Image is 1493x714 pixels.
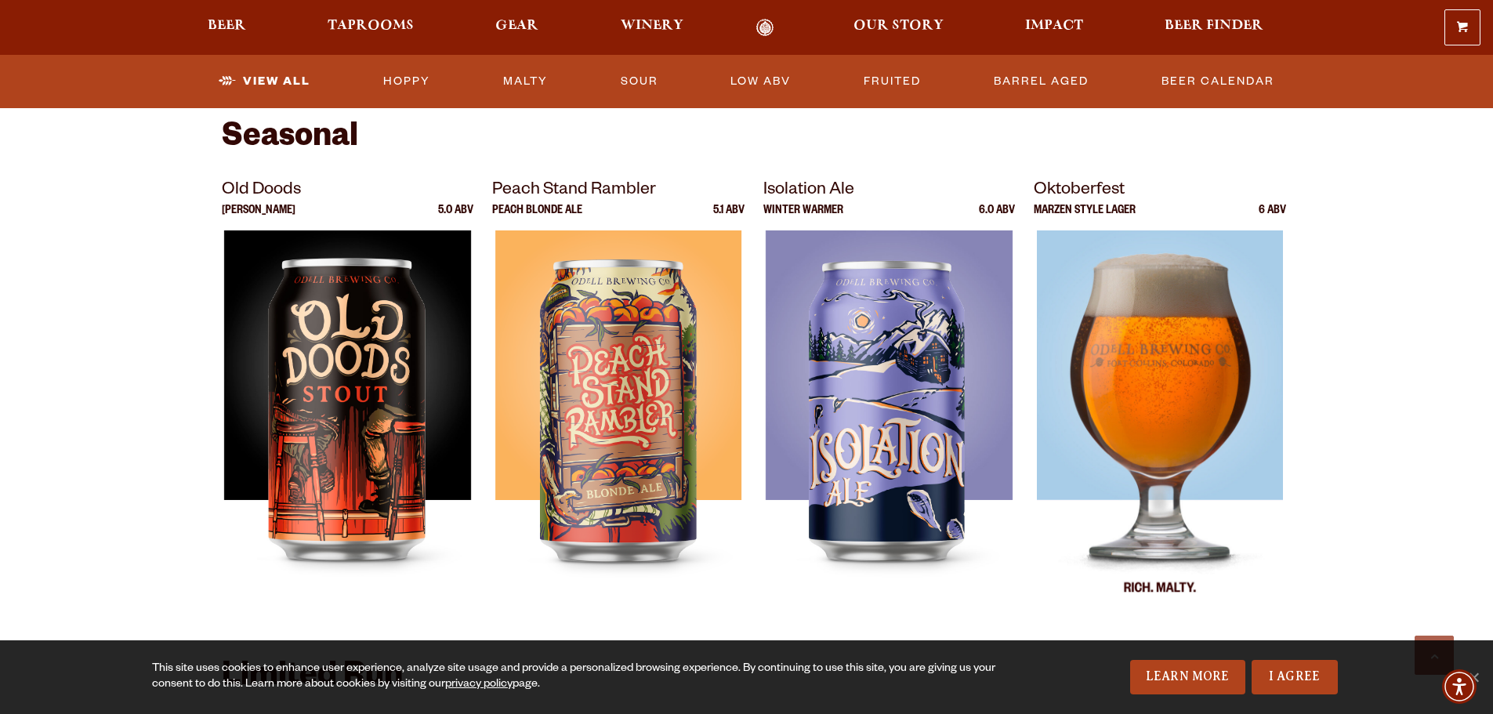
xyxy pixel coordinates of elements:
span: Beer Finder [1165,20,1263,32]
a: Scroll to top [1415,636,1454,675]
a: Oktoberfest Marzen Style Lager 6 ABV Oktoberfest Oktoberfest [1034,177,1286,622]
a: privacy policy [445,679,513,691]
p: 5.0 ABV [438,205,473,230]
a: Odell Home [736,19,795,37]
a: Low ABV [724,63,797,100]
p: Peach Stand Rambler [492,177,745,205]
a: Old Doods [PERSON_NAME] 5.0 ABV Old Doods Old Doods [222,177,474,622]
a: Learn More [1130,660,1245,694]
div: This site uses cookies to enhance user experience, analyze site usage and provide a personalized ... [152,661,1001,693]
div: Accessibility Menu [1442,669,1477,704]
a: Fruited [857,63,927,100]
a: Our Story [843,19,954,37]
p: Winter Warmer [763,205,843,230]
img: Old Doods [224,230,470,622]
a: View All [212,63,317,100]
a: Beer Calendar [1155,63,1281,100]
a: Malty [497,63,554,100]
p: Isolation Ale [763,177,1016,205]
p: Old Doods [222,177,474,205]
span: Taprooms [328,20,414,32]
span: Our Story [853,20,944,32]
p: 6 ABV [1259,205,1286,230]
span: Beer [208,20,246,32]
a: I Agree [1252,660,1338,694]
a: Beer [197,19,256,37]
img: Oktoberfest [1037,230,1284,622]
p: Peach Blonde Ale [492,205,582,230]
a: Taprooms [317,19,424,37]
a: Hoppy [377,63,437,100]
a: Beer Finder [1154,19,1274,37]
p: [PERSON_NAME] [222,205,295,230]
p: 6.0 ABV [979,205,1015,230]
span: Winery [621,20,683,32]
a: Winery [611,19,694,37]
a: Isolation Ale Winter Warmer 6.0 ABV Isolation Ale Isolation Ale [763,177,1016,622]
a: Peach Stand Rambler Peach Blonde Ale 5.1 ABV Peach Stand Rambler Peach Stand Rambler [492,177,745,622]
img: Isolation Ale [766,230,1012,622]
span: Impact [1025,20,1083,32]
span: Gear [495,20,538,32]
a: Gear [485,19,549,37]
img: Peach Stand Rambler [495,230,741,622]
a: Impact [1015,19,1093,37]
p: Marzen Style Lager [1034,205,1136,230]
a: Barrel Aged [987,63,1095,100]
a: Sour [614,63,665,100]
p: Oktoberfest [1034,177,1286,205]
p: 5.1 ABV [713,205,745,230]
h2: Seasonal [222,121,1272,158]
